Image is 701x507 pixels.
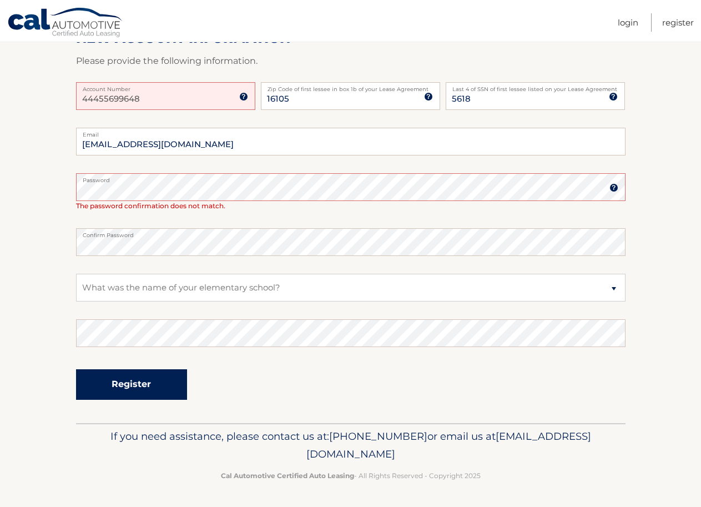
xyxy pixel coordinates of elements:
[83,470,618,481] p: - All Rights Reserved - Copyright 2025
[76,128,626,155] input: Email
[83,428,618,463] p: If you need assistance, please contact us at: or email us at
[662,13,694,32] a: Register
[261,82,440,91] label: Zip Code of first lessee in box 1b of your Lease Agreement
[76,53,626,69] p: Please provide the following information.
[76,202,225,210] span: The password confirmation does not match.
[76,228,626,237] label: Confirm Password
[446,82,625,110] input: SSN or EIN (last 4 digits only)
[239,92,248,101] img: tooltip.svg
[446,82,625,91] label: Last 4 of SSN of first lessee listed on your Lease Agreement
[261,82,440,110] input: Zip Code
[76,128,626,137] label: Email
[609,183,618,192] img: tooltip.svg
[221,471,354,480] strong: Cal Automotive Certified Auto Leasing
[76,82,255,110] input: Account Number
[76,82,255,91] label: Account Number
[618,13,638,32] a: Login
[306,430,591,460] span: [EMAIL_ADDRESS][DOMAIN_NAME]
[7,7,124,39] a: Cal Automotive
[329,430,427,443] span: [PHONE_NUMBER]
[424,92,433,101] img: tooltip.svg
[609,92,618,101] img: tooltip.svg
[76,173,626,182] label: Password
[76,369,187,400] button: Register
